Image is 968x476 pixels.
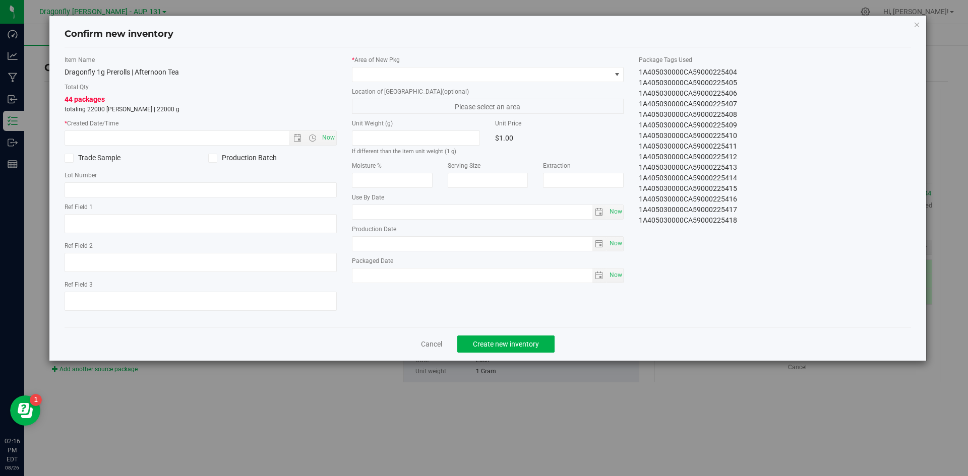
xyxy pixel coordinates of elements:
div: 1A405030000CA59000225413 [639,162,911,173]
label: Production Batch [208,153,337,163]
button: Create new inventory [457,335,555,353]
span: select [592,205,607,219]
span: Create new inventory [473,340,539,348]
div: 1A405030000CA59000225415 [639,183,911,194]
span: Set Current date [320,130,337,145]
span: select [607,237,623,251]
small: If different than the item unit weight (1 g) [352,148,456,155]
label: Ref Field 2 [65,241,337,250]
div: 1A405030000CA59000225417 [639,205,911,215]
label: Location of [GEOGRAPHIC_DATA] [352,87,624,96]
div: 1A405030000CA59000225410 [639,130,911,141]
label: Unit Weight (g) [352,119,480,128]
span: select [607,268,623,283]
span: 44 packages [65,95,105,103]
label: Production Date [352,225,624,234]
div: 1A405030000CA59000225404 [639,67,911,78]
iframe: Resource center [10,395,40,426]
span: select [607,205,623,219]
p: totaling 22000 [PERSON_NAME] | 22000 g [65,105,337,114]
span: Set Current date [607,268,624,283]
div: 1A405030000CA59000225412 [639,152,911,162]
label: Moisture % [352,161,433,170]
label: Lot Number [65,171,337,180]
span: select [592,237,607,251]
div: 1A405030000CA59000225408 [639,109,911,120]
label: Extraction [543,161,624,170]
div: 1A405030000CA59000225414 [639,173,911,183]
div: 1A405030000CA59000225411 [639,141,911,152]
div: Dragonfly 1g Prerolls | Afternoon Tea [65,67,337,78]
a: Cancel [421,339,442,349]
div: 1A405030000CA59000225416 [639,194,911,205]
span: Please select an area [352,99,624,114]
span: (optional) [442,88,469,95]
div: $1.00 [495,130,624,146]
label: Trade Sample [65,153,193,163]
label: Ref Field 3 [65,280,337,289]
label: Packaged Date [352,256,624,265]
div: 1A405030000CA59000225405 [639,78,911,88]
span: select [592,268,607,283]
label: Ref Field 1 [65,202,337,212]
span: Set Current date [607,236,624,251]
div: 1A405030000CA59000225409 [639,120,911,130]
label: Package Tags Used [639,55,911,64]
label: Total Qty [65,83,337,92]
label: Area of New Pkg [352,55,624,64]
div: 1A405030000CA59000225418 [639,215,911,226]
label: Item Name [65,55,337,64]
span: Open the time view [304,134,321,142]
h4: Confirm new inventory [65,28,173,41]
div: 1A405030000CA59000225406 [639,88,911,99]
label: Use By Date [352,193,624,202]
div: 1A405030000CA59000225407 [639,99,911,109]
label: Serving Size [448,161,528,170]
span: Open the date view [289,134,306,142]
label: Created Date/Time [65,119,337,128]
label: Unit Price [495,119,624,128]
span: Set Current date [607,205,624,219]
iframe: Resource center unread badge [30,394,42,406]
